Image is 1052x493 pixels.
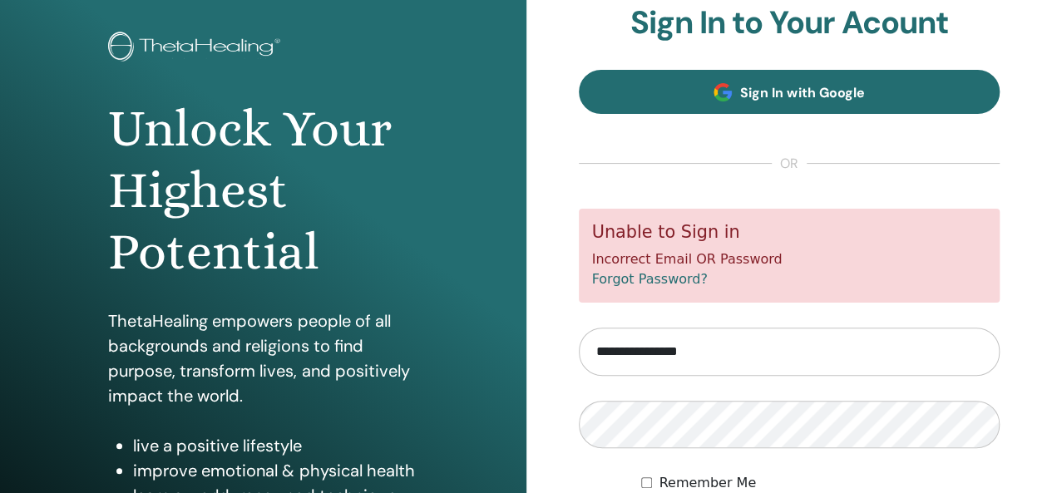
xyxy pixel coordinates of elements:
p: ThetaHealing empowers people of all backgrounds and religions to find purpose, transform lives, a... [108,308,417,408]
h1: Unlock Your Highest Potential [108,98,417,283]
div: Keep me authenticated indefinitely or until I manually logout [641,473,1000,493]
span: or [772,154,807,174]
h5: Unable to Sign in [592,222,987,243]
li: live a positive lifestyle [133,433,417,458]
span: Sign In with Google [740,84,864,101]
a: Sign In with Google [579,70,1000,114]
label: Remember Me [659,473,756,493]
h2: Sign In to Your Acount [579,4,1000,42]
div: Incorrect Email OR Password [579,209,1000,303]
a: Forgot Password? [592,271,708,287]
li: improve emotional & physical health [133,458,417,483]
